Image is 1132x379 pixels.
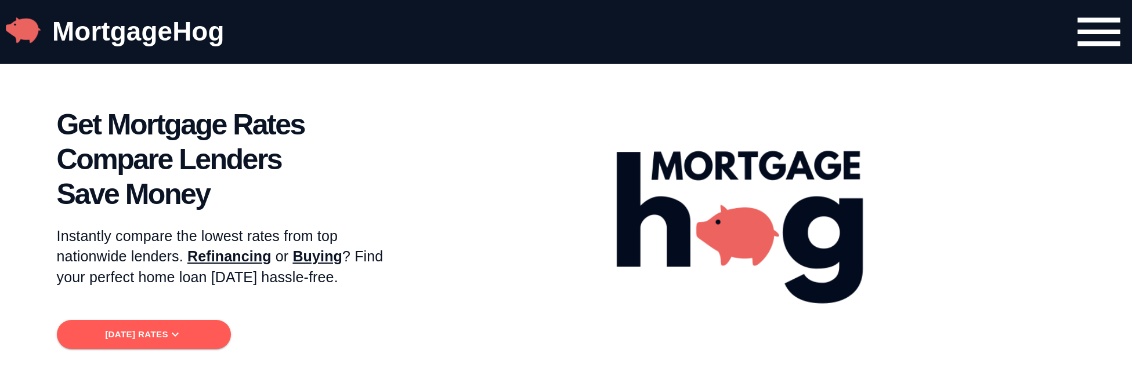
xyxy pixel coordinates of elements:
[57,145,405,174] span: Compare Lenders
[292,248,342,264] span: Buying
[616,93,865,304] img: MortgageHog Logo
[57,226,405,288] p: Instantly compare the lowest rates from top nationwide lenders. or ? Find your perfect home loan ...
[57,320,231,349] button: [DATE] Rates
[66,327,222,342] span: [DATE] Rates
[52,17,225,46] a: MortgageHog
[187,248,272,264] span: Refinancing
[57,180,405,209] span: Save Money
[6,13,41,48] img: MortgageHog Logo
[57,110,405,139] span: Get Mortgage Rates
